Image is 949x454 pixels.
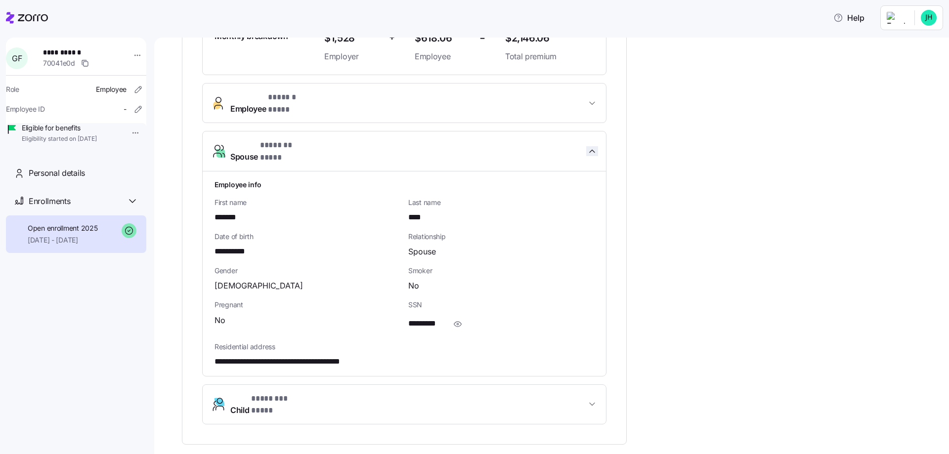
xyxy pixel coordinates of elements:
[479,30,485,44] span: =
[124,104,127,114] span: -
[408,266,594,276] span: Smoker
[833,12,864,24] span: Help
[230,139,311,163] span: Spouse
[215,198,400,207] span: First name
[408,198,594,207] span: Last name
[921,10,937,26] img: 8c8e6c77ffa765d09eea4464d202a615
[408,280,419,292] span: No
[29,167,85,179] span: Personal details
[230,91,318,115] span: Employee
[215,314,225,327] span: No
[29,195,70,207] span: Enrollments
[230,393,306,416] span: Child
[324,50,381,63] span: Employer
[215,266,400,276] span: Gender
[215,342,594,352] span: Residential address
[22,135,97,143] span: Eligibility started on [DATE]
[505,50,594,63] span: Total premium
[96,84,127,94] span: Employee
[215,179,594,190] h1: Employee info
[28,223,97,233] span: Open enrollment 2025
[6,84,19,94] span: Role
[215,300,400,310] span: Pregnant
[6,104,45,114] span: Employee ID
[415,30,472,46] span: $618.06
[215,232,400,242] span: Date of birth
[825,8,872,28] button: Help
[505,30,594,46] span: $2,146.06
[22,123,97,133] span: Eligible for benefits
[12,54,22,62] span: G F
[215,280,303,292] span: [DEMOGRAPHIC_DATA]
[887,12,906,24] img: Employer logo
[408,300,594,310] span: SSN
[408,246,436,258] span: Spouse
[408,232,594,242] span: Relationship
[415,50,472,63] span: Employee
[28,235,97,245] span: [DATE] - [DATE]
[43,58,75,68] span: 70041e0d
[324,30,381,46] span: $1,528
[389,30,395,44] span: +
